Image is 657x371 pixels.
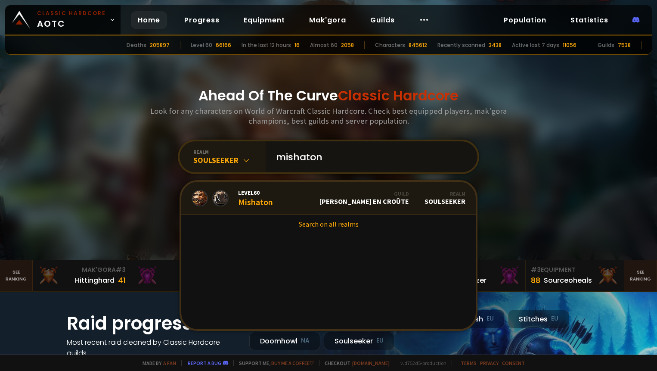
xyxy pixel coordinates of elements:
[5,5,121,34] a: Classic HardcoreAOTC
[564,11,615,29] a: Statistics
[497,11,553,29] a: Population
[480,360,499,366] a: Privacy
[150,41,170,49] div: 205897
[238,189,273,196] span: Level 60
[551,315,558,323] small: EU
[618,41,631,49] div: 7538
[319,360,390,366] span: Checkout
[624,260,657,291] a: Seeranking
[531,265,541,274] span: # 3
[324,332,394,350] div: Soulseeker
[338,86,459,105] span: Classic Hardcore
[531,265,619,274] div: Equipment
[461,360,477,366] a: Terms
[147,106,510,126] h3: Look for any characters on World of Warcraft Classic Hardcore. Check best equipped players, mak'g...
[242,41,291,49] div: In the last 12 hours
[181,182,476,215] a: Level60MishatonGuild[PERSON_NAME] en croûteRealmSoulseeker
[512,41,559,49] div: Active last 7 days
[319,190,409,206] div: [PERSON_NAME] en croûte
[376,337,384,345] small: EU
[425,190,465,206] div: Soulseeker
[127,41,146,49] div: Deaths
[395,360,446,366] span: v. d752d5 - production
[37,9,106,30] span: AOTC
[502,360,525,366] a: Consent
[33,260,131,291] a: Mak'Gora#3Hittinghard41
[193,149,266,155] div: realm
[237,11,292,29] a: Equipment
[487,315,494,323] small: EU
[437,41,485,49] div: Recently scanned
[294,41,300,49] div: 16
[163,360,176,366] a: a fan
[37,9,106,17] small: Classic Hardcore
[425,190,465,197] div: Realm
[131,11,167,29] a: Home
[563,41,576,49] div: 11056
[302,11,353,29] a: Mak'gora
[352,360,390,366] a: [DOMAIN_NAME]
[271,360,314,366] a: Buy me a coffee
[191,41,212,49] div: Level 60
[363,11,402,29] a: Guilds
[116,265,126,274] span: # 3
[409,41,427,49] div: 845612
[75,275,115,286] div: Hittinghard
[67,337,239,359] h4: Most recent raid cleaned by Classic Hardcore guilds
[489,41,502,49] div: 3438
[531,274,540,286] div: 88
[544,275,592,286] div: Sourceoheals
[118,274,126,286] div: 41
[181,215,476,234] a: Search on all realms
[375,41,405,49] div: Characters
[249,332,320,350] div: Doomhowl
[310,41,338,49] div: Almost 60
[271,141,467,172] input: Search a character...
[238,189,273,207] div: Mishaton
[38,265,126,274] div: Mak'Gora
[131,260,230,291] a: Mak'Gora#2Rivench100
[233,360,314,366] span: Support me,
[137,360,176,366] span: Made by
[193,155,266,165] div: Soulseeker
[526,260,624,291] a: #3Equipment88Sourceoheals
[216,41,231,49] div: 66166
[177,11,226,29] a: Progress
[188,360,221,366] a: Report a bug
[508,310,569,328] div: Stitches
[341,41,354,49] div: 2058
[319,190,409,197] div: Guild
[67,310,239,337] h1: Raid progress
[136,265,224,274] div: Mak'Gora
[198,85,459,106] h1: Ahead Of The Curve
[301,337,310,345] small: NA
[598,41,614,49] div: Guilds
